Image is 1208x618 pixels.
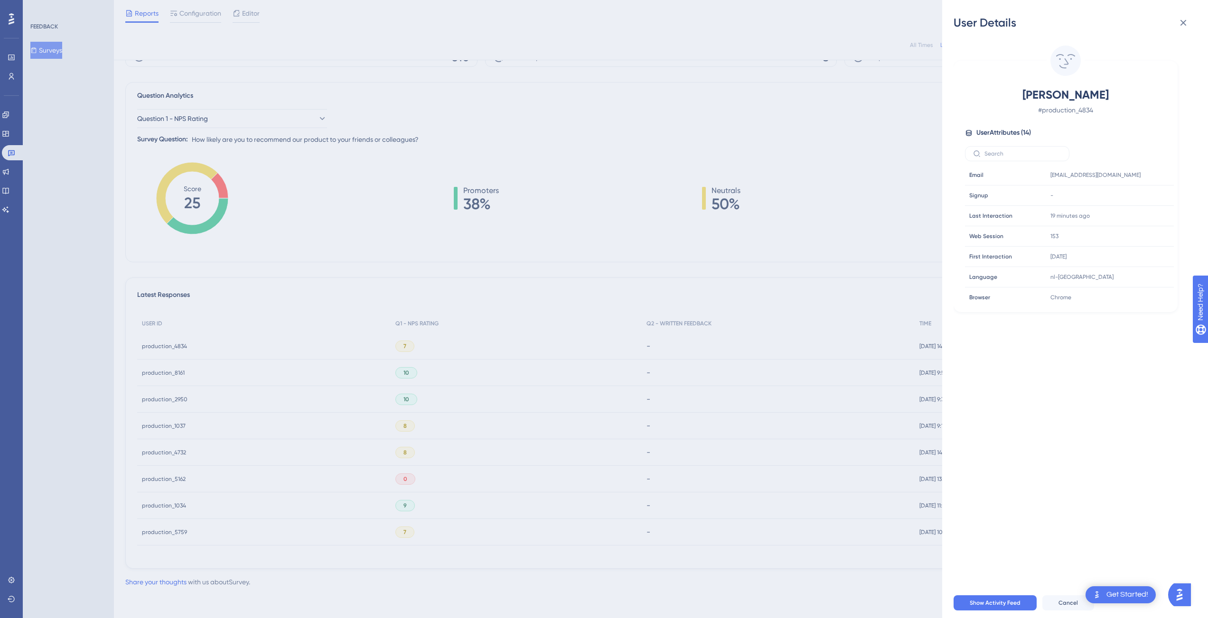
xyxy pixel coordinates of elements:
[1091,589,1103,600] img: launcher-image-alternative-text
[976,127,1031,138] span: User Attributes ( 14 )
[970,599,1021,607] span: Show Activity Feed
[969,171,983,179] span: Email
[1050,253,1067,260] time: [DATE]
[1050,212,1090,219] time: 19 minutes ago
[1106,590,1148,600] div: Get Started!
[982,87,1149,102] span: [PERSON_NAME]
[969,253,1012,260] span: First Interaction
[22,2,59,14] span: Need Help?
[954,595,1037,610] button: Show Activity Feed
[969,294,990,301] span: Browser
[984,150,1061,157] input: Search
[1168,581,1197,609] iframe: UserGuiding AI Assistant Launcher
[1050,171,1141,179] span: [EMAIL_ADDRESS][DOMAIN_NAME]
[969,232,1003,240] span: Web Session
[1050,232,1058,240] span: 153
[1050,294,1071,301] span: Chrome
[969,192,988,199] span: Signup
[954,15,1197,30] div: User Details
[982,104,1149,116] span: # production_4834
[1050,192,1053,199] span: -
[1042,595,1094,610] button: Cancel
[969,273,997,281] span: Language
[1050,273,1114,281] span: nl-[GEOGRAPHIC_DATA]
[969,212,1012,220] span: Last Interaction
[1058,599,1078,607] span: Cancel
[1086,586,1156,603] div: Open Get Started! checklist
